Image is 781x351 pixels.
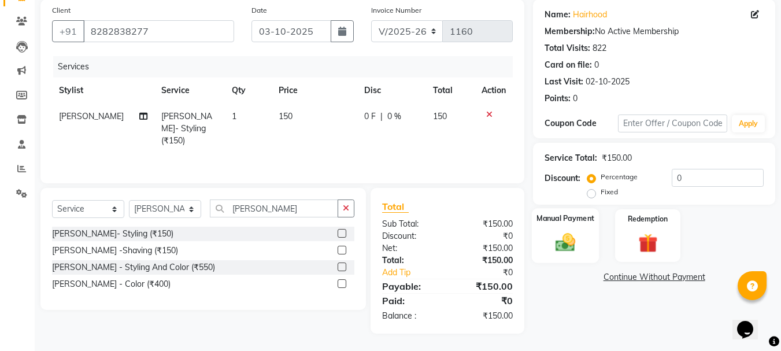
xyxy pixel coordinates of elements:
th: Qty [225,77,272,104]
input: Enter Offer / Coupon Code [618,114,727,132]
div: Service Total: [545,152,597,164]
label: Redemption [628,214,668,224]
label: Invoice Number [371,5,421,16]
div: Net: [373,242,447,254]
div: Card on file: [545,59,592,71]
div: No Active Membership [545,25,764,38]
div: Name: [545,9,571,21]
div: Discount: [545,172,580,184]
span: [PERSON_NAME]- Styling (₹150) [161,111,212,146]
div: ₹0 [447,294,521,308]
div: Payable: [373,279,447,293]
div: 02-10-2025 [586,76,630,88]
div: ₹150.00 [447,310,521,322]
button: Apply [732,115,765,132]
label: Client [52,5,71,16]
div: Points: [545,93,571,105]
span: | [380,110,383,123]
span: 150 [433,111,447,121]
div: 822 [593,42,606,54]
a: Hairhood [573,9,607,21]
span: 0 F [364,110,376,123]
iframe: chat widget [732,305,769,339]
div: Paid: [373,294,447,308]
div: Discount: [373,230,447,242]
label: Manual Payment [536,213,594,224]
div: [PERSON_NAME] -Shaving (₹150) [52,245,178,257]
div: Last Visit: [545,76,583,88]
span: 0 % [387,110,401,123]
a: Continue Without Payment [535,271,773,283]
div: 0 [594,59,599,71]
div: Coupon Code [545,117,617,130]
button: +91 [52,20,84,42]
div: 0 [573,93,578,105]
th: Action [475,77,513,104]
label: Percentage [601,172,638,182]
th: Price [272,77,357,104]
input: Search or Scan [210,199,338,217]
div: ₹0 [460,267,522,279]
div: ₹150.00 [447,279,521,293]
div: ₹150.00 [602,152,632,164]
label: Date [251,5,267,16]
a: Add Tip [373,267,460,279]
div: Services [53,56,521,77]
th: Total [426,77,475,104]
span: 150 [279,111,293,121]
div: Sub Total: [373,218,447,230]
img: _gift.svg [632,231,664,255]
div: Total Visits: [545,42,590,54]
div: [PERSON_NAME] - Color (₹400) [52,278,171,290]
div: [PERSON_NAME]- Styling (₹150) [52,228,173,240]
th: Service [154,77,225,104]
div: Membership: [545,25,595,38]
div: ₹0 [447,230,521,242]
div: Total: [373,254,447,267]
img: _cash.svg [549,231,582,254]
span: [PERSON_NAME] [59,111,124,121]
div: ₹150.00 [447,218,521,230]
th: Disc [357,77,426,104]
div: ₹150.00 [447,242,521,254]
span: 1 [232,111,236,121]
label: Fixed [601,187,618,197]
input: Search by Name/Mobile/Email/Code [83,20,234,42]
div: Balance : [373,310,447,322]
th: Stylist [52,77,154,104]
div: ₹150.00 [447,254,521,267]
div: [PERSON_NAME] - Styling And Color (₹550) [52,261,215,274]
span: Total [382,201,409,213]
